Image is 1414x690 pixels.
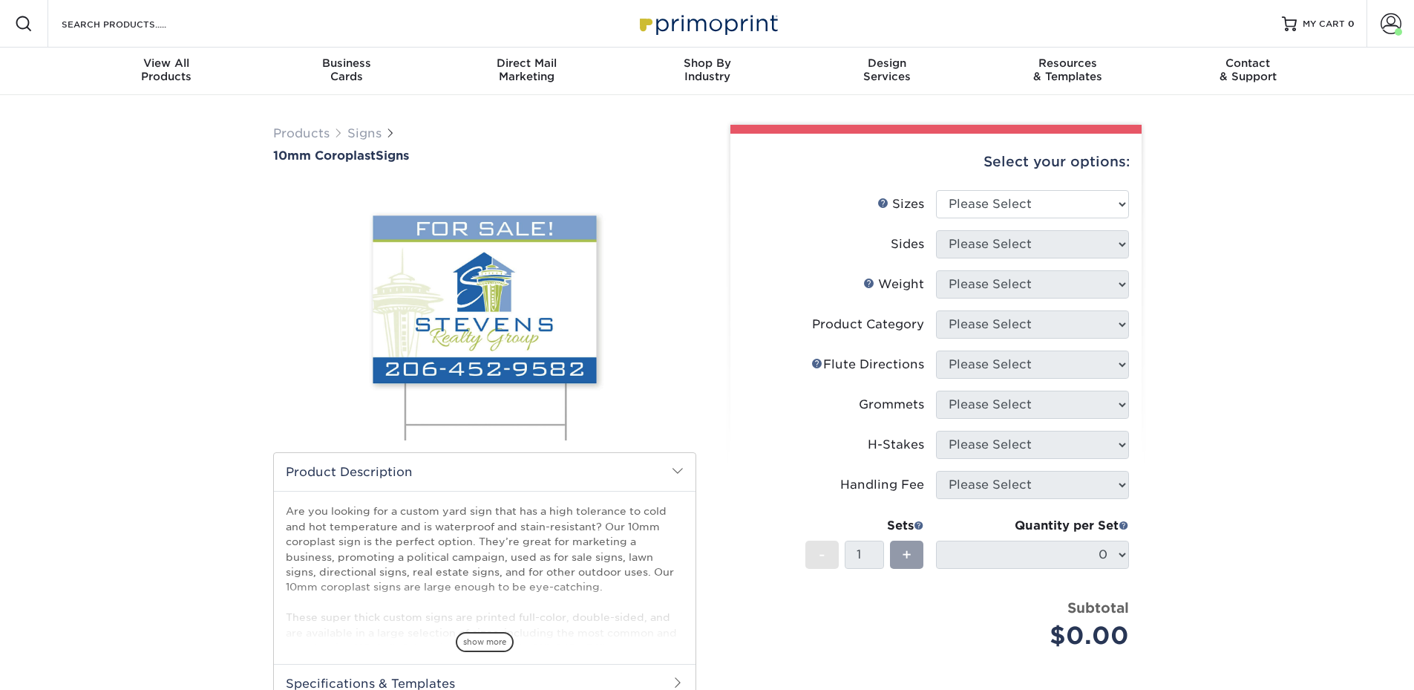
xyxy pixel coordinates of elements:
div: Cards [256,56,436,83]
div: Products [76,56,257,83]
div: Sets [805,517,924,535]
div: Sides [891,235,924,253]
a: DesignServices [797,48,978,95]
img: 10mm Coroplast 01 [273,169,696,452]
div: & Support [1158,56,1338,83]
div: & Templates [978,56,1158,83]
a: Signs [347,126,382,140]
div: Quantity per Set [936,517,1129,535]
div: Industry [617,56,797,83]
span: Design [797,56,978,70]
div: Marketing [436,56,617,83]
div: Grommets [859,396,924,414]
h1: Signs [273,149,696,163]
div: Handling Fee [840,476,924,494]
a: BusinessCards [256,48,436,95]
a: Resources& Templates [978,48,1158,95]
a: View AllProducts [76,48,257,95]
a: Shop ByIndustry [617,48,797,95]
span: Contact [1158,56,1338,70]
span: Direct Mail [436,56,617,70]
span: Resources [978,56,1158,70]
a: Direct MailMarketing [436,48,617,95]
span: View All [76,56,257,70]
a: Products [273,126,330,140]
div: Sizes [877,195,924,213]
span: Shop By [617,56,797,70]
div: Select your options: [742,134,1130,190]
div: H-Stakes [868,436,924,454]
a: Contact& Support [1158,48,1338,95]
div: Services [797,56,978,83]
a: 10mm CoroplastSigns [273,149,696,163]
input: SEARCH PRODUCTS..... [60,15,205,33]
span: 0 [1348,19,1355,29]
span: show more [456,632,514,652]
div: Product Category [812,316,924,333]
h2: Product Description [274,453,695,491]
span: - [819,544,825,566]
strong: Subtotal [1067,599,1129,616]
div: Flute Directions [811,356,924,374]
span: Business [256,56,436,70]
span: 10mm Coroplast [273,149,376,163]
span: + [902,544,911,566]
div: Weight [863,276,924,293]
span: MY CART [1303,18,1345,30]
div: $0.00 [947,618,1129,654]
img: Primoprint [633,7,782,39]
